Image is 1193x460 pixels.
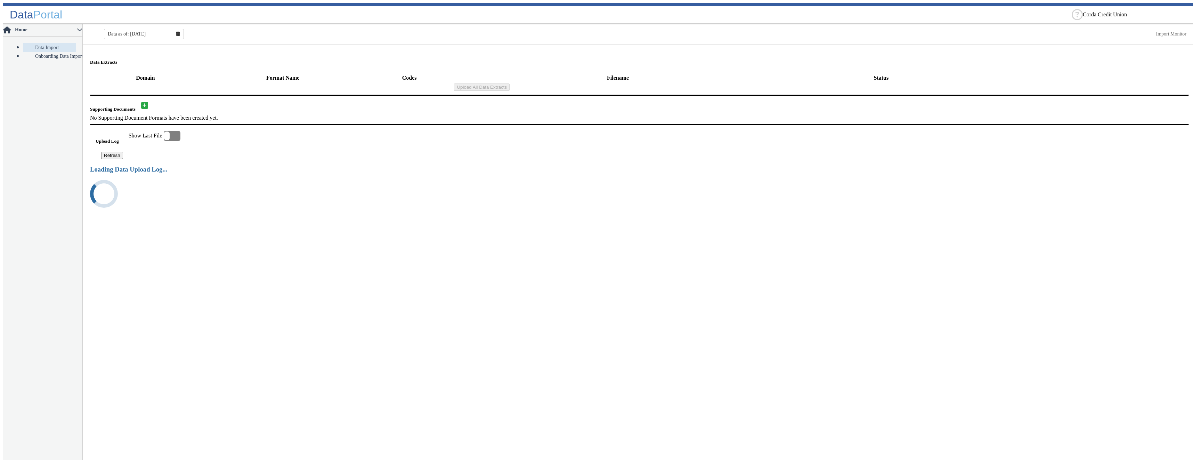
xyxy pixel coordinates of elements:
h5: Upload Log [96,138,129,144]
div: No Supporting Document Formats have been created yet. [90,115,1189,121]
a: This is available for Darling Employees only [1156,31,1187,37]
span: Portal [33,8,63,21]
ng-select: Corda Credit Union [1083,11,1187,18]
a: Onboarding Data Import [23,52,76,61]
label: Show Last File [129,131,180,141]
app-toggle-switch: Enable this to show only the last file loaded [129,131,180,159]
h3: Loading Data Upload Log... [90,166,1189,173]
p-accordion-header: Home [3,24,82,37]
th: Format Name [201,73,365,82]
i: undefined [88,178,120,209]
span: Home [14,27,77,33]
span: Data as of: [DATE] [108,31,146,37]
button: Upload All Data Extracts [454,84,510,91]
span: Data [10,8,33,21]
button: Add document [141,102,148,109]
h5: Data Extracts [90,60,1189,65]
th: Codes [366,73,453,82]
button: Refresh [101,152,123,159]
h5: Supporting Documents [90,106,138,112]
th: Filename [454,73,782,82]
div: Help [1072,9,1083,20]
a: Data Import [23,43,76,52]
p-accordion-content: Home [3,37,82,67]
th: Domain [91,73,200,82]
th: Status [783,73,980,82]
table: Uploads [90,73,1189,92]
